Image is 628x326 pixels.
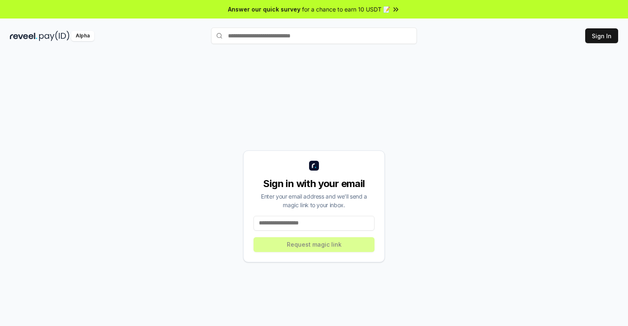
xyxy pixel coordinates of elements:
[71,31,94,41] div: Alpha
[228,5,300,14] span: Answer our quick survey
[302,5,390,14] span: for a chance to earn 10 USDT 📝
[309,161,319,171] img: logo_small
[585,28,618,43] button: Sign In
[39,31,70,41] img: pay_id
[254,177,374,190] div: Sign in with your email
[10,31,37,41] img: reveel_dark
[254,192,374,209] div: Enter your email address and we’ll send a magic link to your inbox.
